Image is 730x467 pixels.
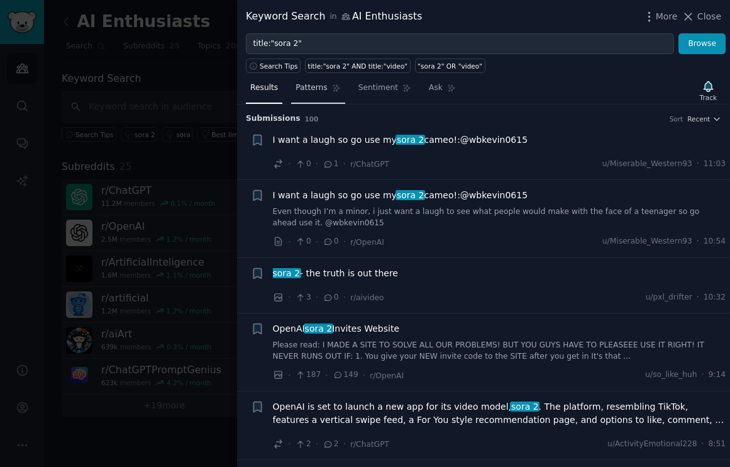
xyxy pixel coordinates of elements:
[246,9,422,25] div: Keyword Search AI Enthusiasts
[333,369,358,381] span: 149
[682,10,721,23] button: Close
[329,11,336,23] span: in
[304,324,333,334] span: sora 2
[704,292,726,303] span: 10:32
[697,292,699,303] span: ·
[645,369,697,381] span: u/so_like_huh
[316,437,318,451] span: ·
[305,59,411,73] a: title:"sora 2" AND title:"video"
[678,33,726,55] button: Browse
[702,439,704,450] span: ·
[250,82,278,94] span: Results
[295,369,321,381] span: 187
[296,82,327,94] span: Patterns
[697,10,721,23] span: Close
[350,160,389,169] span: r/ChatGPT
[316,235,318,249] span: ·
[602,236,692,247] span: u/Miserable_Western93
[288,157,290,171] span: ·
[708,369,726,381] span: 9:14
[273,400,726,427] a: OpenAI is set to launch a new app for its video model,sora 2. The platform, resembling TikTok, fe...
[695,77,721,104] button: Track
[273,267,398,280] span: - the truth is out there
[687,115,710,123] span: Recent
[697,236,699,247] span: ·
[323,236,338,247] span: 0
[273,267,398,280] a: sora 2- the truth is out there
[602,159,692,170] span: u/Miserable_Western93
[343,291,346,304] span: ·
[288,291,290,304] span: ·
[325,369,328,382] span: ·
[702,369,704,381] span: ·
[510,402,539,412] span: sora 2
[273,340,726,362] a: Please read: I MADE A SITE TO SOLVE ALL OUR PROBLEMS! BUT YOU GUYS HAVE TO PLEASEEE USE IT RIGHT!...
[607,439,697,450] span: u/ActivityEmotional228
[295,236,311,247] span: 0
[273,206,726,228] a: Even though I’m a minor, i just want a laugh to see what people would make with the face of a tee...
[288,235,290,249] span: ·
[418,62,482,70] div: "sora 2" OR "video"
[697,159,699,170] span: ·
[273,322,400,335] a: OpenAIsora 2Invites Website
[316,291,318,304] span: ·
[273,133,528,147] a: I want a laugh so go use mysora 2cameo!:@wbkevin0615
[704,159,726,170] span: 11:03
[323,159,338,170] span: 1
[687,115,721,123] button: Recent
[350,238,384,247] span: r/OpenAI
[288,369,290,382] span: ·
[295,159,311,170] span: 0
[358,82,398,94] span: Sentiment
[343,437,346,451] span: ·
[295,439,311,450] span: 2
[708,439,726,450] span: 8:51
[350,440,389,449] span: r/ChatGPT
[305,115,319,123] span: 100
[424,78,460,104] a: Ask
[246,113,301,125] span: Submission s
[291,78,345,104] a: Patterns
[343,157,346,171] span: ·
[272,268,301,278] span: sora 2
[288,437,290,451] span: ·
[704,236,726,247] span: 10:54
[323,439,338,450] span: 2
[415,59,485,73] a: "sora 2" OR "video"
[273,322,400,335] span: OpenAI Invites Website
[260,62,298,70] span: Search Tips
[350,293,384,302] span: r/aivideo
[273,133,528,147] span: I want a laugh so go use my cameo!:@wbkevin0615
[395,135,425,145] span: sora 2
[370,371,404,380] span: r/OpenAI
[308,62,408,70] div: title:"sora 2" AND title:"video"
[670,115,683,123] div: Sort
[363,369,365,382] span: ·
[700,93,717,102] div: Track
[429,82,443,94] span: Ask
[316,157,318,171] span: ·
[656,10,678,23] span: More
[646,292,692,303] span: u/pxl_drifter
[246,59,301,73] button: Search Tips
[295,292,311,303] span: 3
[273,189,528,202] a: I want a laugh so go use mysora 2cameo!:@wbkevin0615
[323,292,338,303] span: 0
[246,78,282,104] a: Results
[354,78,416,104] a: Sentiment
[395,190,425,200] span: sora 2
[273,189,528,202] span: I want a laugh so go use my cameo!:@wbkevin0615
[643,10,678,23] button: More
[273,400,726,427] span: OpenAI is set to launch a new app for its video model, . The platform, resembling TikTok, feature...
[343,235,346,249] span: ·
[246,33,674,55] input: Try a keyword related to your business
